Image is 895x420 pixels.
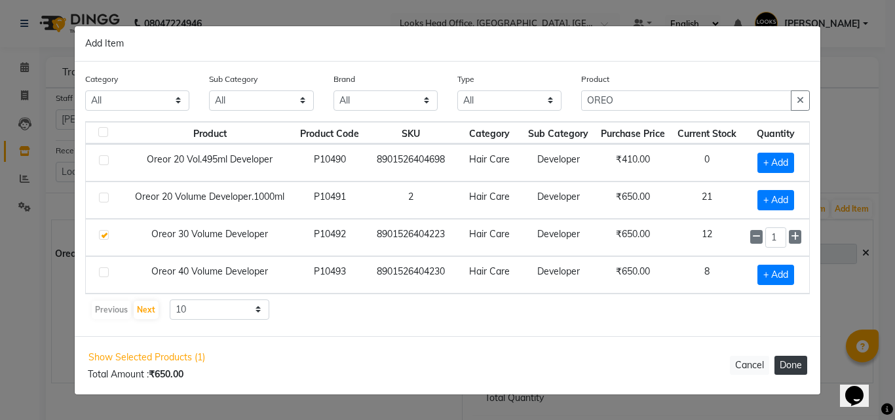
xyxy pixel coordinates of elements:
[134,301,159,319] button: Next
[88,350,206,365] span: Show Selected Products (1)
[294,256,366,294] td: P10493
[742,122,809,144] th: Quantity
[457,256,522,294] td: Hair Care
[126,144,294,181] td: Oreor 20 Vol.495ml Developer
[522,256,595,294] td: Developer
[601,128,665,140] span: Purchase Price
[294,181,366,219] td: P10491
[457,73,474,85] label: Type
[126,219,294,256] td: Oreor 30 Volume Developer
[774,356,807,375] button: Done
[671,219,742,256] td: 12
[88,368,183,380] span: Total Amount :
[581,73,609,85] label: Product
[671,122,742,144] th: Current Stock
[757,153,794,173] span: + Add
[757,265,794,285] span: + Add
[126,122,294,144] th: Product
[581,90,791,111] input: Search or Scan Product
[366,219,457,256] td: 8901526404223
[294,144,366,181] td: P10490
[366,256,457,294] td: 8901526404230
[671,181,742,219] td: 21
[366,122,457,144] th: SKU
[457,181,522,219] td: Hair Care
[730,356,769,375] button: Cancel
[671,256,742,294] td: 8
[457,144,522,181] td: Hair Care
[595,219,672,256] td: ₹650.00
[522,122,595,144] th: Sub Category
[595,144,672,181] td: ₹410.00
[522,181,595,219] td: Developer
[75,26,820,62] div: Add Item
[366,144,457,181] td: 8901526404698
[85,73,118,85] label: Category
[522,144,595,181] td: Developer
[595,256,672,294] td: ₹650.00
[595,181,672,219] td: ₹650.00
[457,219,522,256] td: Hair Care
[457,122,522,144] th: Category
[294,219,366,256] td: P10492
[757,190,794,210] span: + Add
[149,368,183,380] b: ₹650.00
[126,181,294,219] td: Oreor 20 Volume Developer.1000ml
[294,122,366,144] th: Product Code
[840,368,882,407] iframe: chat widget
[522,219,595,256] td: Developer
[126,256,294,294] td: Oreor 40 Volume Developer
[671,144,742,181] td: 0
[366,181,457,219] td: 2
[209,73,257,85] label: Sub Category
[333,73,355,85] label: Brand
